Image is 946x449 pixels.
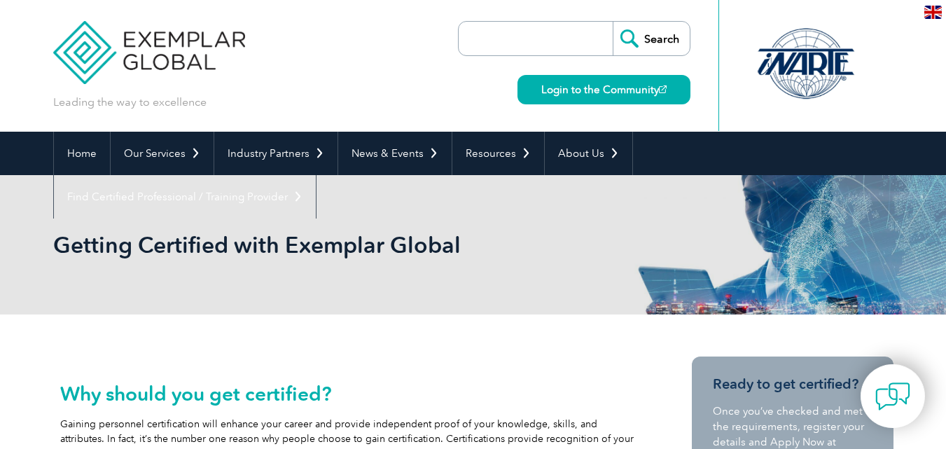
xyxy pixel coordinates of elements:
[713,375,872,393] h3: Ready to get certified?
[54,175,316,219] a: Find Certified Professional / Training Provider
[53,95,207,110] p: Leading the way to excellence
[875,379,910,414] img: contact-chat.png
[53,231,591,258] h1: Getting Certified with Exemplar Global
[338,132,452,175] a: News & Events
[60,382,634,405] h2: Why should you get certified?
[924,6,942,19] img: en
[54,132,110,175] a: Home
[452,132,544,175] a: Resources
[111,132,214,175] a: Our Services
[517,75,690,104] a: Login to the Community
[545,132,632,175] a: About Us
[214,132,338,175] a: Industry Partners
[659,85,667,93] img: open_square.png
[613,22,690,55] input: Search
